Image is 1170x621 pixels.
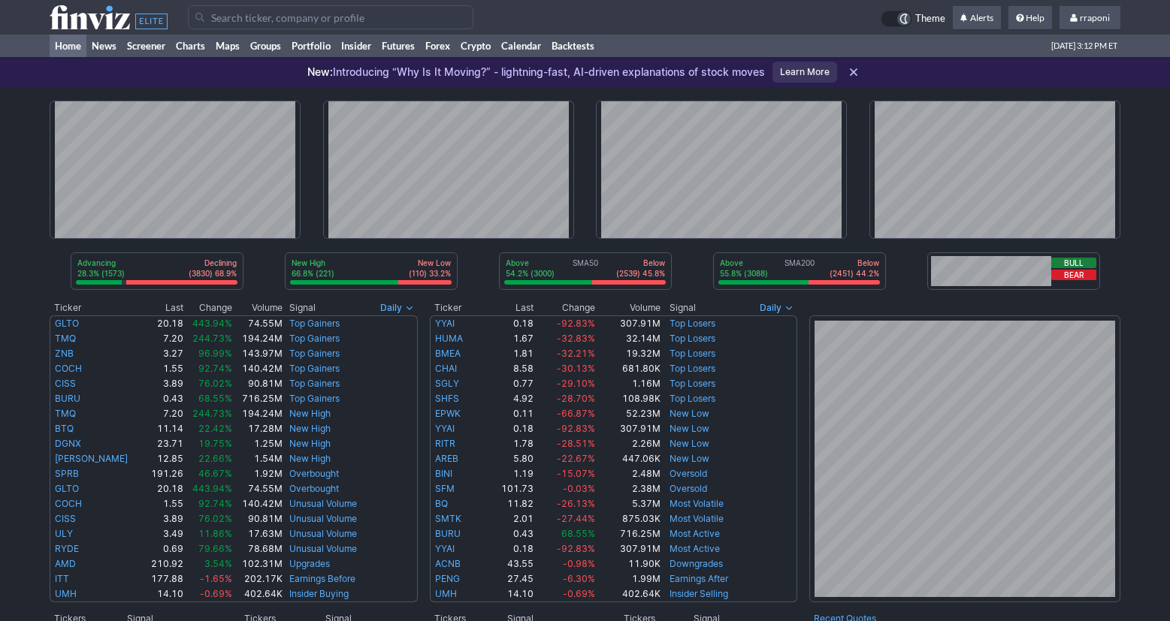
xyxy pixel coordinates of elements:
[596,481,661,496] td: 2.38M
[233,376,283,391] td: 90.81M
[144,571,184,586] td: 177.88
[563,558,595,569] span: -0.98%
[144,496,184,511] td: 1.55
[435,498,448,509] a: BQ
[289,438,331,449] a: New High
[720,268,768,279] p: 55.8% (3088)
[435,318,455,329] a: YYAI
[144,300,184,315] th: Last
[233,496,283,511] td: 140.42M
[596,436,661,451] td: 2.26M
[435,333,463,344] a: HUMA
[289,318,340,329] a: Top Gainers
[1060,6,1120,30] a: rraponi
[557,378,595,389] span: -29.10%
[233,391,283,406] td: 716.25M
[915,11,945,27] span: Theme
[482,436,534,451] td: 1.78
[233,346,283,361] td: 143.97M
[289,588,349,599] a: Insider Buying
[289,573,355,584] a: Earnings Before
[184,300,234,315] th: Change
[435,453,458,464] a: AREB
[289,393,340,404] a: Top Gainers
[435,378,459,389] a: SGLY
[557,438,595,449] span: -28.51%
[670,483,707,494] a: Oversold
[198,378,232,389] span: 76.02%
[198,453,232,464] span: 22.66%
[292,258,334,268] p: New High
[198,543,232,554] span: 79.66%
[435,528,461,539] a: BURU
[482,406,534,421] td: 0.11
[670,573,728,584] a: Earnings After
[596,586,661,602] td: 402.64K
[144,421,184,436] td: 11.14
[376,35,420,57] a: Futures
[233,466,283,481] td: 1.92M
[596,406,661,421] td: 52.23M
[482,511,534,526] td: 2.01
[192,483,232,494] span: 443.94%
[171,35,210,57] a: Charts
[198,438,232,449] span: 19.75%
[144,391,184,406] td: 0.43
[1051,270,1096,280] button: Bear
[55,348,74,359] a: ZNB
[50,35,86,57] a: Home
[198,348,232,359] span: 96.99%
[289,543,357,554] a: Unusual Volume
[435,468,452,479] a: BINI
[596,315,661,331] td: 307.91M
[596,466,661,481] td: 2.48M
[482,571,534,586] td: 27.45
[198,498,232,509] span: 92.74%
[830,258,879,268] p: Below
[670,333,715,344] a: Top Losers
[720,258,768,268] p: Above
[210,35,245,57] a: Maps
[596,541,661,556] td: 307.91M
[233,451,283,466] td: 1.54M
[233,481,283,496] td: 74.55M
[122,35,171,57] a: Screener
[55,528,73,539] a: ULY
[1051,35,1117,57] span: [DATE] 3:12 PM ET
[289,513,357,524] a: Unusual Volume
[435,348,461,359] a: BMEA
[534,300,596,315] th: Change
[307,65,765,80] p: Introducing “Why Is It Moving?” - lightning-fast, AI-driven explanations of stock moves
[55,333,76,344] a: TMQ
[336,35,376,57] a: Insider
[189,258,237,268] p: Declining
[198,363,232,374] span: 92.74%
[55,453,128,464] a: [PERSON_NAME]
[670,302,696,314] span: Signal
[482,526,534,541] td: 0.43
[198,513,232,524] span: 76.02%
[289,302,316,314] span: Signal
[557,318,595,329] span: -92.83%
[482,315,534,331] td: 0.18
[188,5,473,29] input: Search
[144,466,184,481] td: 191.26
[670,348,715,359] a: Top Losers
[435,543,455,554] a: YYAI
[289,423,331,434] a: New High
[289,348,340,359] a: Top Gainers
[144,511,184,526] td: 3.89
[435,588,457,599] a: UMH
[596,421,661,436] td: 307.91M
[670,528,720,539] a: Most Active
[144,315,184,331] td: 20.18
[245,35,286,57] a: Groups
[55,573,69,584] a: ITT
[482,496,534,511] td: 11.82
[496,35,546,57] a: Calendar
[596,331,661,346] td: 32.14M
[233,300,283,315] th: Volume
[596,496,661,511] td: 5.37M
[55,318,79,329] a: GLTO
[1008,6,1052,30] a: Help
